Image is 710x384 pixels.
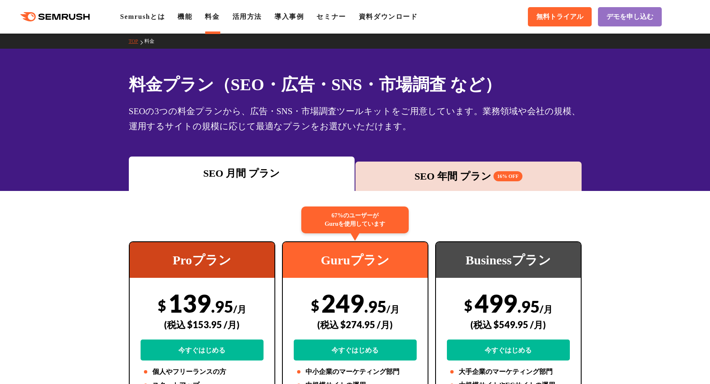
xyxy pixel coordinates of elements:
[211,297,233,316] span: .95
[205,13,219,20] a: 料金
[158,297,166,314] span: $
[144,38,161,44] a: 料金
[436,242,581,278] div: Businessプラン
[517,297,540,316] span: .95
[606,13,653,21] span: デモを申し込む
[540,303,553,315] span: /月
[133,166,351,181] div: SEO 月間 プラン
[294,340,417,360] a: 今すぐはじめる
[294,288,417,360] div: 249
[177,13,192,20] a: 機能
[141,288,264,360] div: 139
[536,13,583,21] span: 無料トライアル
[311,297,319,314] span: $
[447,367,570,377] li: 大手企業のマーケティング部門
[274,13,304,20] a: 導入事例
[464,297,472,314] span: $
[359,13,418,20] a: 資料ダウンロード
[447,340,570,360] a: 今すぐはじめる
[528,7,592,26] a: 無料トライアル
[129,38,144,44] a: TOP
[120,13,165,20] a: Semrushとは
[294,367,417,377] li: 中小企業のマーケティング部門
[447,310,570,340] div: (税込 $549.95 /月)
[294,310,417,340] div: (税込 $274.95 /月)
[130,242,274,278] div: Proプラン
[360,169,577,184] div: SEO 年間 プラン
[493,171,522,181] span: 16% OFF
[129,72,582,97] h1: 料金プラン（SEO・広告・SNS・市場調査 など）
[598,7,662,26] a: デモを申し込む
[141,310,264,340] div: (税込 $153.95 /月)
[283,242,428,278] div: Guruプラン
[233,303,246,315] span: /月
[141,367,264,377] li: 個人やフリーランスの方
[129,104,582,134] div: SEOの3つの料金プランから、広告・SNS・市場調査ツールキットをご用意しています。業務領域や会社の規模、運用するサイトの規模に応じて最適なプランをお選びいただけます。
[301,206,409,233] div: 67%のユーザーが Guruを使用しています
[316,13,346,20] a: セミナー
[141,340,264,360] a: 今すぐはじめる
[232,13,262,20] a: 活用方法
[364,297,386,316] span: .95
[447,288,570,360] div: 499
[386,303,399,315] span: /月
